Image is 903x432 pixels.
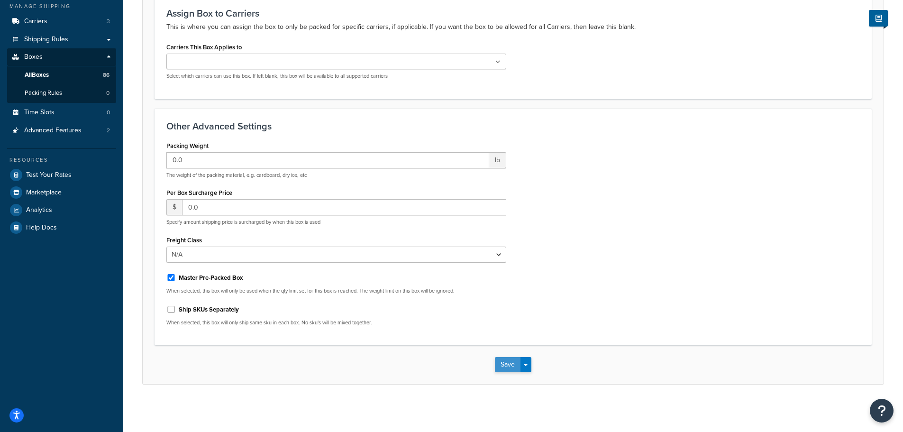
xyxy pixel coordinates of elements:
[495,357,520,372] button: Save
[870,399,894,423] button: Open Resource Center
[166,73,506,80] p: Select which carriers can use this box. If left blank, this box will be available to all supporte...
[7,122,116,139] a: Advanced Features2
[24,53,43,61] span: Boxes
[107,127,110,135] span: 2
[7,122,116,139] li: Advanced Features
[869,10,888,27] button: Show Help Docs
[7,184,116,201] a: Marketplace
[7,13,116,30] li: Carriers
[7,66,116,84] a: AllBoxes86
[166,44,242,51] label: Carriers This Box Applies to
[7,219,116,236] a: Help Docs
[166,172,506,179] p: The weight of the packing material, e.g. cardboard, dry ice, etc
[26,224,57,232] span: Help Docs
[166,219,506,226] p: Specify amount shipping price is surcharged by when this box is used
[7,104,116,121] li: Time Slots
[179,305,239,314] label: Ship SKUs Separately
[107,18,110,26] span: 3
[7,13,116,30] a: Carriers3
[7,156,116,164] div: Resources
[166,21,860,33] p: This is where you can assign the box to only be packed for specific carriers, if applicable. If y...
[24,127,82,135] span: Advanced Features
[166,8,860,18] h3: Assign Box to Carriers
[107,109,110,117] span: 0
[7,84,116,102] a: Packing Rules0
[7,84,116,102] li: Packing Rules
[24,109,55,117] span: Time Slots
[7,48,116,102] li: Boxes
[106,89,109,97] span: 0
[26,206,52,214] span: Analytics
[166,319,506,326] p: When selected, this box will only ship same sku in each box. No sku's will be mixed together.
[7,104,116,121] a: Time Slots0
[166,287,506,294] p: When selected, this box will only be used when the qty limit set for this box is reached. The wei...
[25,71,49,79] span: All Boxes
[166,189,232,196] label: Per Box Surcharge Price
[103,71,109,79] span: 86
[7,48,116,66] a: Boxes
[179,274,243,282] label: Master Pre-Packed Box
[26,171,72,179] span: Test Your Rates
[7,31,116,48] a: Shipping Rules
[25,89,62,97] span: Packing Rules
[7,2,116,10] div: Manage Shipping
[7,166,116,184] a: Test Your Rates
[26,189,62,197] span: Marketplace
[24,18,47,26] span: Carriers
[489,152,506,168] span: lb
[166,142,209,149] label: Packing Weight
[7,202,116,219] a: Analytics
[166,199,182,215] span: $
[166,121,860,131] h3: Other Advanced Settings
[166,237,202,244] label: Freight Class
[24,36,68,44] span: Shipping Rules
